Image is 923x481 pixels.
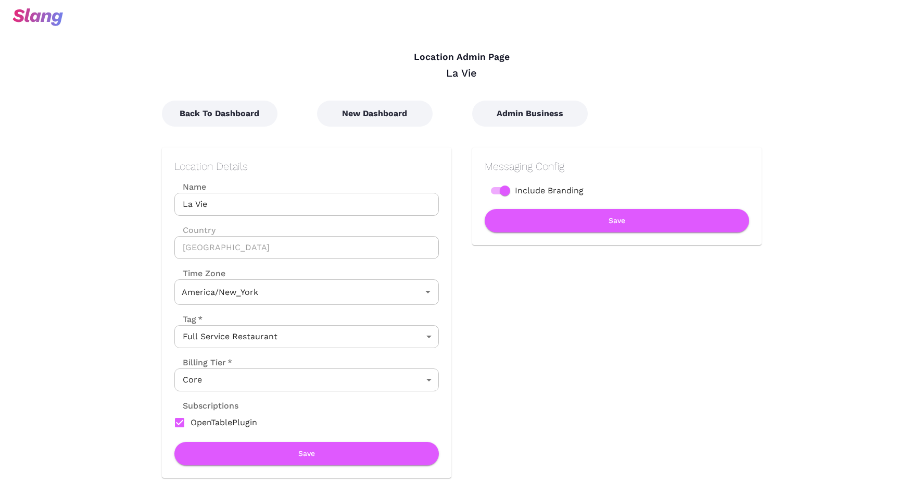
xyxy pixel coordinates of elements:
[162,66,762,80] div: La Vie
[12,8,63,26] img: svg+xml;base64,PHN2ZyB3aWR0aD0iOTciIGhlaWdodD0iMzQiIHZpZXdCb3g9IjAgMCA5NyAzNCIgZmlsbD0ibm9uZSIgeG...
[472,101,588,127] button: Admin Business
[162,52,762,63] h4: Location Admin Page
[174,356,232,368] label: Billing Tier
[174,224,439,236] label: Country
[515,184,584,197] span: Include Branding
[174,442,439,465] button: Save
[174,181,439,193] label: Name
[317,101,433,127] button: New Dashboard
[317,108,433,118] a: New Dashboard
[174,368,439,391] div: Core
[174,400,238,412] label: Subscriptions
[191,416,257,429] span: OpenTablePlugin
[162,101,277,127] button: Back To Dashboard
[174,313,203,325] label: Tag
[472,108,588,118] a: Admin Business
[174,325,439,348] div: Full Service Restaurant
[485,209,749,232] button: Save
[162,108,277,118] a: Back To Dashboard
[421,285,435,299] button: Open
[174,160,439,172] h2: Location Details
[485,160,749,172] h2: Messaging Config
[174,267,439,279] label: Time Zone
